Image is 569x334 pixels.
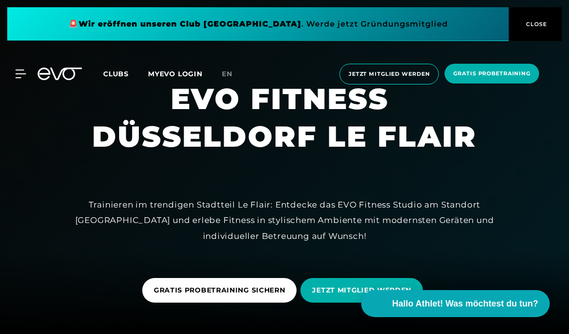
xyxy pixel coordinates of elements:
[103,69,148,78] a: Clubs
[300,271,427,310] a: JETZT MITGLIED WERDEN
[392,297,538,310] span: Hallo Athlet! Was möchtest du tun?
[92,80,477,155] h1: EVO FITNESS DÜSSELDORF LE FLAIR
[222,69,244,80] a: en
[442,64,542,84] a: Gratis Probetraining
[222,70,232,78] span: en
[453,70,530,78] span: Gratis Probetraining
[154,285,285,295] span: GRATIS PROBETRAINING SICHERN
[142,271,301,310] a: GRATIS PROBETRAINING SICHERN
[68,197,501,244] div: Trainieren im trendigen Stadtteil Le Flair: Entdecke das EVO Fitness Studio am Standort [GEOGRAPH...
[361,290,550,317] button: Hallo Athlet! Was möchtest du tun?
[103,70,129,78] span: Clubs
[349,70,430,78] span: Jetzt Mitglied werden
[509,7,562,41] button: CLOSE
[524,20,547,28] span: CLOSE
[148,70,203,78] a: MYEVO LOGIN
[312,285,411,295] span: JETZT MITGLIED WERDEN
[337,64,442,84] a: Jetzt Mitglied werden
